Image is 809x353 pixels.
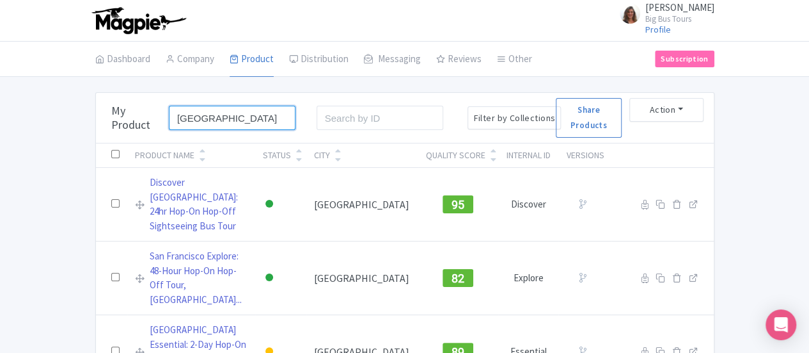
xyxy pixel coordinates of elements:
[497,42,532,78] a: Other
[436,42,482,78] a: Reviews
[452,272,465,285] span: 82
[498,144,559,168] th: Internal ID
[645,15,714,23] small: Big Bus Tours
[426,149,485,162] div: Quality Score
[766,309,796,340] div: Open Intercom Messenger
[95,42,150,78] a: Dashboard
[111,104,162,131] h3: My Product
[498,242,559,315] td: Explore
[655,51,714,67] a: Subscription
[263,269,276,288] div: Active
[443,197,473,209] a: 95
[314,149,330,162] div: City
[645,24,671,35] a: Profile
[135,149,194,162] div: Product Name
[620,3,640,24] img: l5zjt5pmunkhqkkftkvf.jpg
[443,270,473,283] a: 82
[263,149,291,162] div: Status
[289,42,349,78] a: Distribution
[558,144,611,168] th: Versions
[169,106,295,130] input: Search / Filter
[452,198,465,211] span: 95
[498,168,559,242] td: Discover
[306,168,418,242] td: [GEOGRAPHIC_DATA]
[612,3,714,23] a: [PERSON_NAME] Big Bus Tours
[150,176,247,233] a: Discover [GEOGRAPHIC_DATA]: 24hr Hop-On Hop-Off Sightseeing Bus Tour
[306,242,418,315] td: [GEOGRAPHIC_DATA]
[629,98,703,122] button: Action
[150,249,247,307] a: San Francisco Explore: 48-Hour Hop-On Hop-Off Tour, [GEOGRAPHIC_DATA]...
[645,1,714,13] span: [PERSON_NAME]
[230,42,274,78] a: Product
[467,106,561,130] button: Filter by Collections
[317,106,443,130] input: Search by ID
[89,6,188,35] img: logo-ab69f6fb50320c5b225c76a69d11143b.png
[556,98,621,138] a: Share Products
[166,42,214,78] a: Company
[263,195,276,214] div: Active
[364,42,421,78] a: Messaging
